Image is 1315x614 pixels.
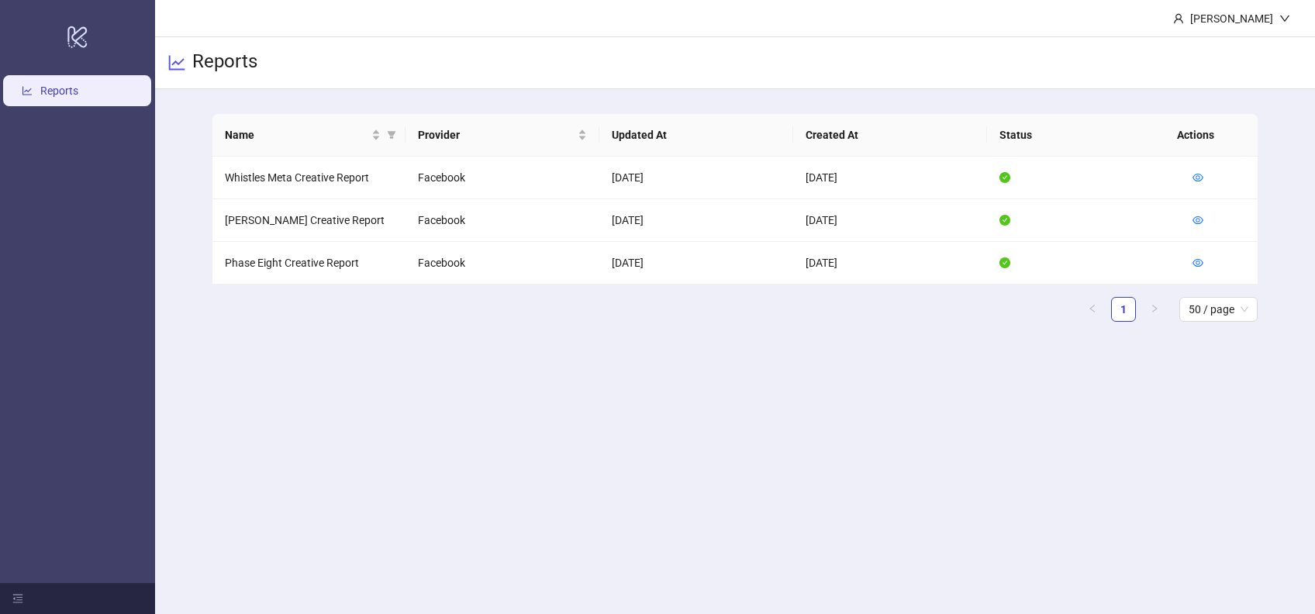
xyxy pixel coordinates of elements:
a: Reports [40,85,78,97]
td: [DATE] [599,199,793,242]
span: check-circle [999,215,1010,226]
span: filter [387,130,396,140]
td: [DATE] [599,242,793,285]
span: Provider [418,126,575,143]
td: Facebook [406,157,599,199]
a: 1 [1112,298,1135,321]
span: line-chart [167,53,186,72]
a: eye [1192,257,1203,269]
a: eye [1192,214,1203,226]
h3: Reports [192,50,257,76]
span: left [1088,304,1097,313]
span: Name [225,126,369,143]
td: Facebook [406,242,599,285]
span: eye [1192,257,1203,268]
td: Whistles Meta Creative Report [212,157,406,199]
span: 50 / page [1189,298,1248,321]
div: [PERSON_NAME] [1184,10,1279,27]
td: [DATE] [793,199,987,242]
span: eye [1192,172,1203,183]
td: Facebook [406,199,599,242]
th: Status [987,114,1181,157]
span: filter [384,123,399,147]
td: [DATE] [599,157,793,199]
td: [DATE] [793,242,987,285]
th: Updated At [599,114,793,157]
a: eye [1192,171,1203,184]
li: Next Page [1142,297,1167,322]
span: right [1150,304,1159,313]
span: eye [1192,215,1203,226]
li: 1 [1111,297,1136,322]
td: [DATE] [793,157,987,199]
td: [PERSON_NAME] Creative Report [212,199,406,242]
td: Phase Eight Creative Report [212,242,406,285]
button: right [1142,297,1167,322]
span: check-circle [999,257,1010,268]
span: down [1279,13,1290,24]
th: Actions [1165,114,1242,157]
span: check-circle [999,172,1010,183]
li: Previous Page [1080,297,1105,322]
span: user [1173,13,1184,24]
button: left [1080,297,1105,322]
div: Page Size [1179,297,1258,322]
span: menu-fold [12,593,23,604]
th: Provider [406,114,599,157]
th: Name [212,114,406,157]
th: Created At [793,114,987,157]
